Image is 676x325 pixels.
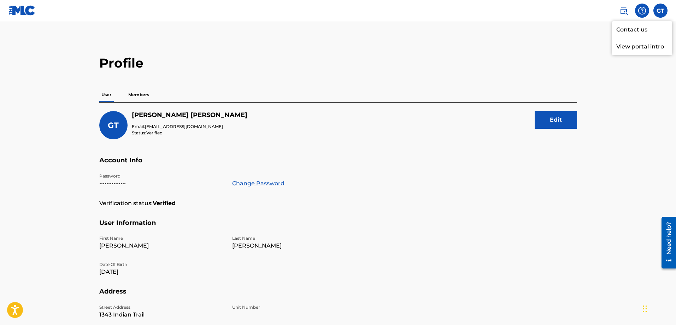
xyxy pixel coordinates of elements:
p: Street Address [99,304,224,311]
p: Status: [132,130,247,136]
p: Date Of Birth [99,261,224,268]
p: Unit Number [232,304,357,311]
p: Password [99,173,224,179]
p: [DATE] [99,268,224,276]
p: ••••••••••••••• [99,179,224,188]
img: help [638,6,646,15]
div: User Menu [653,4,668,18]
p: [PERSON_NAME] [232,242,357,250]
a: Contact us [612,21,672,38]
strong: Verified [153,199,176,208]
div: Drag [643,298,647,319]
img: search [619,6,628,15]
p: View portal intro [612,38,672,55]
p: User [99,87,113,102]
h5: User Information [99,219,577,236]
a: Change Password [232,179,284,188]
h2: Profile [99,55,577,71]
iframe: Chat Widget [641,291,676,325]
iframe: Resource Center [656,214,676,271]
p: Last Name [232,235,357,242]
h5: Address [99,288,577,304]
p: [PERSON_NAME] [99,242,224,250]
p: Verification status: [99,199,153,208]
div: Help [635,4,649,18]
p: 1343 Indian Trail [99,311,224,319]
a: Public Search [617,4,631,18]
h5: Account Info [99,156,577,173]
span: GT [108,121,119,130]
p: Email: [132,123,247,130]
h5: Gregory Telfort [132,111,247,119]
span: Verified [146,130,163,135]
span: [EMAIL_ADDRESS][DOMAIN_NAME] [145,124,223,129]
img: MLC Logo [8,5,36,16]
p: First Name [99,235,224,242]
p: Members [126,87,151,102]
button: Edit [535,111,577,129]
